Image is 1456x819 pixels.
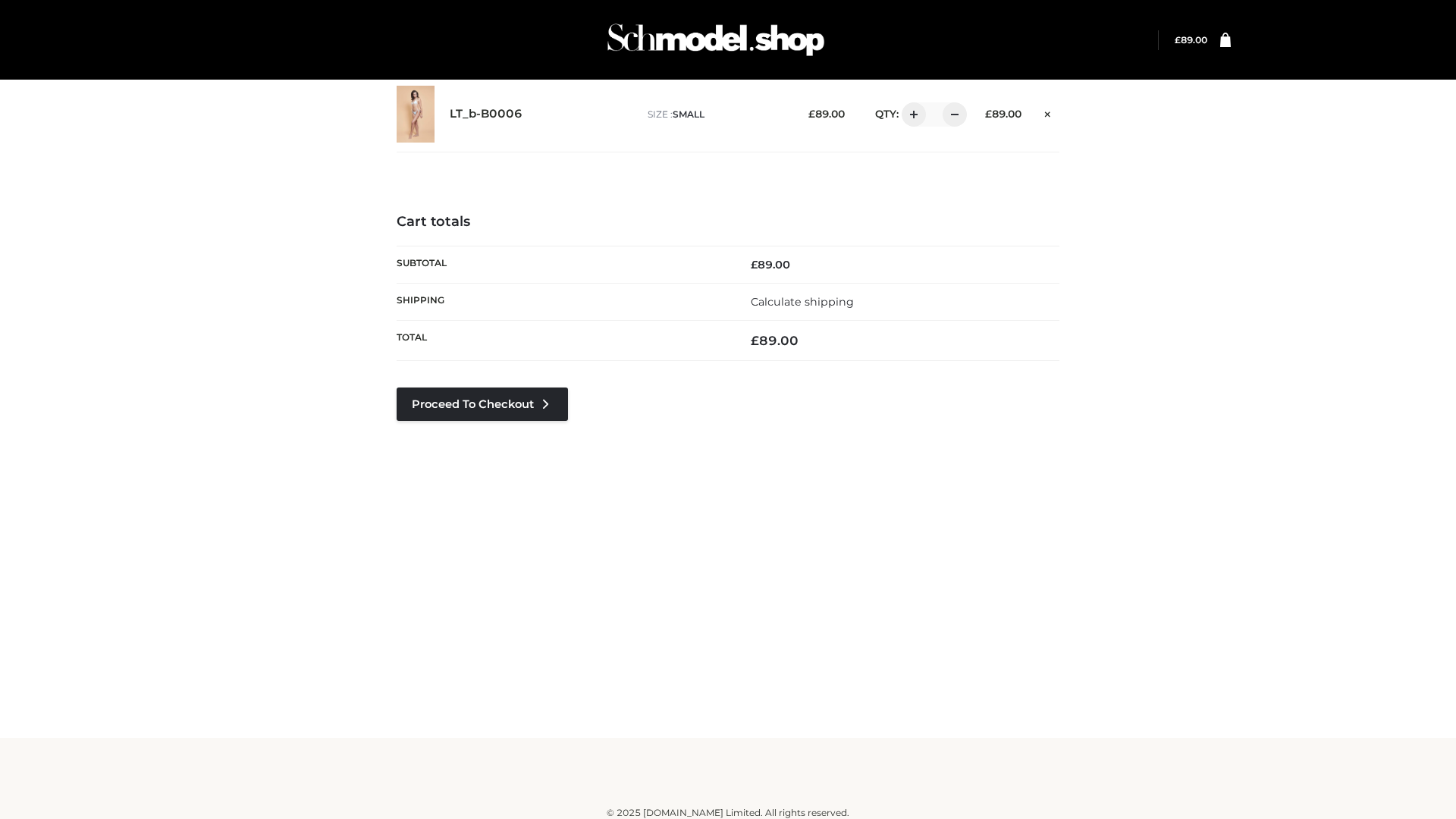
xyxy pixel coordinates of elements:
bdi: 89.00 [985,108,1021,120]
bdi: 89.00 [751,258,790,271]
a: Proceed to Checkout [397,388,568,421]
a: Calculate shipping [751,295,854,309]
div: QTY: [860,102,962,127]
span: £ [1175,34,1181,45]
bdi: 89.00 [808,108,845,120]
a: £89.00 [1175,34,1207,45]
a: LT_b-B0006 [450,107,522,121]
h4: Cart totals [397,214,1059,231]
span: SMALL [673,108,704,120]
span: £ [751,333,759,348]
p: size : [648,108,785,121]
span: £ [985,108,992,120]
th: Total [397,321,728,361]
bdi: 89.00 [751,333,799,348]
th: Subtotal [397,246,728,283]
img: Schmodel Admin 964 [602,10,830,70]
bdi: 89.00 [1175,34,1207,45]
span: £ [808,108,815,120]
span: £ [751,258,758,271]
th: Shipping [397,283,728,320]
a: Remove this item [1037,102,1059,122]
